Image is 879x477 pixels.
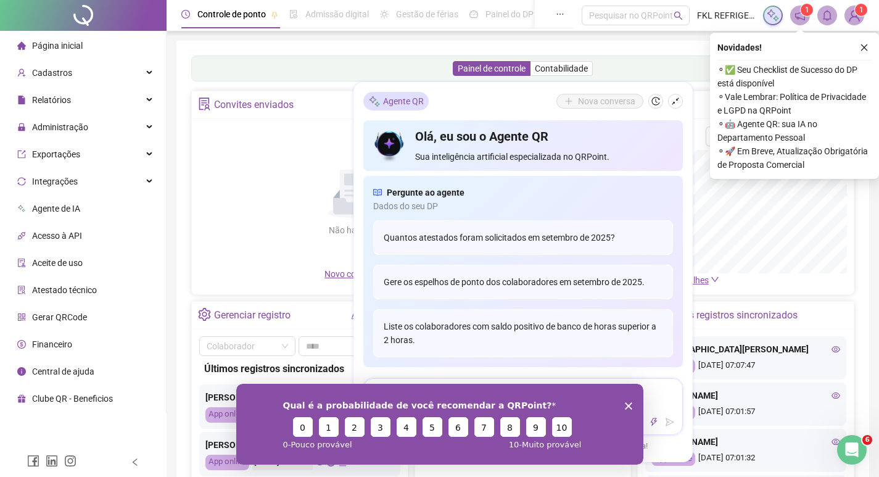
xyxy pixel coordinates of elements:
[205,438,394,452] div: [PERSON_NAME]
[17,150,26,159] span: export
[205,407,249,423] div: App online
[387,186,464,199] span: Pergunte ao agente
[717,63,872,90] span: ⚬ ✅ Seu Checklist de Sucesso do DP está disponível
[198,97,211,110] span: solution
[131,458,139,467] span: left
[711,275,719,284] span: down
[373,309,673,357] div: Liste os colaboradores com saldo positivo de banco de horas superior a 2 horas.
[717,117,872,144] span: ⚬ 🤖 Agente QR: sua IA no Departamento Pessoal
[556,10,564,19] span: ellipsis
[32,339,72,349] span: Financeiro
[214,305,291,326] div: Gerenciar registro
[469,10,478,19] span: dashboard
[17,286,26,294] span: solution
[646,415,661,429] button: thunderbolt
[794,10,806,21] span: notification
[32,122,88,132] span: Administração
[32,68,72,78] span: Cadastros
[17,68,26,77] span: user-add
[214,94,294,115] div: Convites enviados
[32,149,80,159] span: Exportações
[651,389,840,402] div: [PERSON_NAME]
[198,308,211,321] span: setting
[17,177,26,186] span: sync
[205,391,394,404] div: [PERSON_NAME]
[717,41,762,54] span: Novidades !
[289,10,298,19] span: file-done
[363,92,429,110] div: Agente QR
[64,455,76,467] span: instagram
[271,11,278,19] span: pushpin
[32,394,113,404] span: Clube QR - Beneficios
[832,438,840,446] span: eye
[651,452,840,466] div: [DATE] 07:01:32
[205,455,249,470] div: App online
[27,455,39,467] span: facebook
[396,9,458,19] span: Gestão de férias
[415,128,672,145] h4: Olá, eu sou o Agente QR
[380,10,389,19] span: sun
[32,95,71,105] span: Relatórios
[32,312,87,322] span: Gerar QRCode
[373,128,406,164] img: icon
[674,11,683,20] span: search
[32,41,83,51] span: Página inicial
[46,455,58,467] span: linkedin
[650,418,658,426] span: thunderbolt
[373,220,673,255] div: Quantos atestados foram solicitados em setembro de 2025?
[368,94,381,107] img: sparkle-icon.fc2bf0ac1784a2077858766a79e2daf3.svg
[855,4,867,16] sup: Atualize o seu contato no menu Meus Dados
[717,90,872,117] span: ⚬ Vale Lembrar: Política de Privacidade e LGPD na QRPoint
[837,435,867,465] iframe: Intercom live chat
[32,231,82,241] span: Acesso à API
[485,9,534,19] span: Painel do DP
[415,150,672,164] span: Sua inteligência artificial especializada no QRPoint.
[305,9,369,19] span: Admissão digital
[845,6,864,25] img: 80583
[766,9,780,22] img: sparkle-icon.fc2bf0ac1784a2077858766a79e2daf3.svg
[832,345,840,354] span: eye
[32,285,97,295] span: Atestado técnico
[17,394,26,403] span: gift
[17,259,26,267] span: audit
[651,342,840,356] div: [DEMOGRAPHIC_DATA][PERSON_NAME]
[651,405,840,420] div: [DATE] 07:01:57
[832,391,840,400] span: eye
[17,313,26,321] span: qrcode
[805,6,809,14] span: 1
[17,96,26,104] span: file
[181,10,190,19] span: clock-circle
[860,43,869,52] span: close
[801,4,813,16] sup: 1
[352,310,402,320] a: Abrir registro
[373,199,673,213] span: Dados do seu DP
[197,9,266,19] span: Controle de ponto
[651,97,660,106] span: history
[17,41,26,50] span: home
[717,144,872,172] span: ⚬ 🚀 Em Breve, Atualização Obrigatória de Proposta Comercial
[17,231,26,240] span: api
[458,64,526,73] span: Painel de controle
[671,97,680,106] span: shrink
[32,258,83,268] span: Aceite de uso
[373,186,382,199] span: read
[17,340,26,349] span: dollar
[299,223,412,237] div: Não há dados
[324,269,386,279] span: Novo convite
[556,94,643,109] button: Nova conversa
[661,305,798,326] div: Últimos registros sincronizados
[32,367,94,376] span: Central de ajuda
